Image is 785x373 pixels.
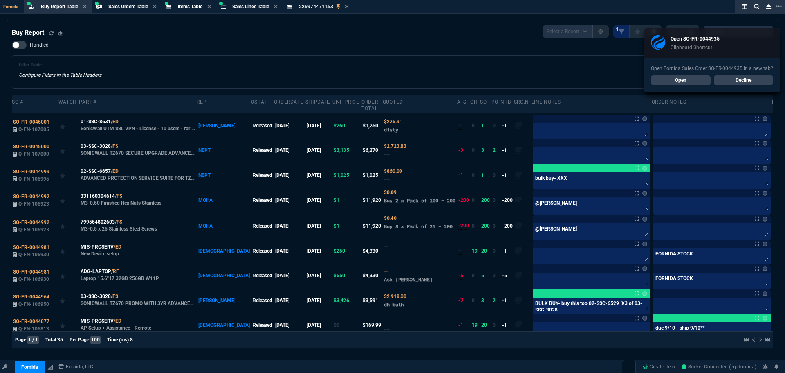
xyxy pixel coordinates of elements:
h4: Buy Report [12,28,44,38]
span: 0 [493,322,496,328]
span: Sales Lines Table [232,4,269,9]
span: 0 [472,273,475,278]
p: Clipboard Shortcut [671,44,720,51]
td: Released [251,213,274,238]
span: Sales Orders Table [108,4,148,9]
td: Released [251,138,274,163]
a: /ED [111,167,119,175]
div: Add to Watchlist [60,220,78,232]
td: [DATE] [274,239,305,263]
span: Q-FN-106930 [18,276,49,282]
td: Released [251,288,274,312]
p: M3-0.50 Finished Hex Nuts Stainless [81,200,161,206]
span: Q-FN-106995 [18,176,49,182]
td: Released [251,313,274,337]
p: New Device setup [81,251,119,257]
td: ADVANCED PROTECTION SERVICE SUITE FOR TZ270W 3YR [79,163,197,188]
span: 0 [472,223,475,229]
td: [DATE] [305,288,332,312]
div: Add to Watchlist [60,295,78,306]
td: $3,135 [332,138,361,163]
td: 20 [480,313,491,337]
div: oStat [251,99,267,105]
div: Order Notes [652,99,686,105]
td: NEPT [197,163,251,188]
td: [DEMOGRAPHIC_DATA] [197,263,251,288]
span: 0 [472,147,475,153]
td: $250 [332,239,361,263]
span: SO-FR-0044992 [13,194,49,199]
a: /FS [115,218,122,226]
td: [PERSON_NAME] [197,113,251,138]
td: [DATE] [305,138,332,163]
nx-icon: Close Tab [83,4,87,10]
td: $4,330 [361,263,382,288]
a: Create Item [639,361,678,373]
div: Add to Watchlist [60,319,78,331]
td: MOHA [197,188,251,213]
div: Watch [58,99,77,105]
td: [DATE] [274,288,305,312]
nx-icon: Close Tab [345,4,349,10]
p: Laptop 15.6" I7 32GB 256GB W11P [81,275,159,282]
td: 200 [480,213,491,238]
span: Quoted Cost [384,119,402,124]
span: 0 [493,123,496,129]
td: -200 [500,213,514,238]
span: dh bulk [384,301,404,307]
span: 0 [493,197,496,203]
span: Socket Connected (erp-fornida) [682,364,756,370]
span: 0 [493,172,496,178]
p: SonicWall UTM SSL VPN - License - 10 users - for SonicWall TZ; NSA; SuperMassive [81,125,196,132]
td: [DATE] [274,313,305,337]
span: -- [384,252,390,258]
div: Add to Watchlist [60,245,78,257]
td: [DATE] [274,213,305,238]
span: Quoted Cost [384,318,388,324]
div: Add to Watchlist [60,270,78,281]
td: 3 [480,138,491,163]
a: /ED [114,243,121,251]
td: [DATE] [305,313,332,337]
span: -- [384,326,390,332]
div: OH [470,99,478,105]
td: -200 [500,188,514,213]
div: Line Notes [531,99,561,105]
td: SonicWall UTM SSL VPN - License - 10 users - for SonicWall TZ; NSA; SuperMassive [79,113,197,138]
span: Handled [30,42,49,48]
td: 5 [480,263,491,288]
span: 0 [493,223,496,229]
span: Quoted Cost [384,168,402,174]
div: Part # [79,99,96,105]
p: ADVANCED PROTECTION SERVICE SUITE FOR TZ270W 3YR [81,175,196,181]
abbr: Quoted Cost and Sourcing Notes [383,99,403,105]
span: Quoted Cost [384,244,388,250]
div: Add to Watchlist [60,120,78,131]
td: Released [251,188,274,213]
div: -1 [458,122,463,130]
span: SO-FR-0044999 [13,169,49,174]
div: Order Total [361,99,380,112]
div: -3 [458,296,463,304]
div: SO # [12,99,23,105]
span: 0 [472,298,475,303]
span: 0 [493,248,496,254]
td: $6,270 [361,138,382,163]
td: SONICWALL TZ670 PROMO WITH 3YR ADVANCED EDITION (INCLUDES 1YR CSE) [79,288,197,312]
span: Q-FN-106923 [18,201,49,207]
div: Add to Watchlist [60,194,78,206]
div: PO [491,99,498,105]
td: [DATE] [305,239,332,263]
span: Q-FN-106930 [18,252,49,258]
span: SO-FR-0044877 [13,319,49,324]
span: Fornida [3,4,22,9]
td: $3,591 [361,288,382,312]
div: shipDate [305,99,330,105]
span: 331160304614 [81,192,115,200]
span: Buy 2 x Pack of 100 = 200 [384,197,455,203]
span: SO-FR-0044981 [13,244,49,250]
span: Quoted Cost [384,294,406,299]
span: 0 [472,172,475,178]
nx-icon: Split Panels [738,2,751,11]
div: -200 [458,222,469,230]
